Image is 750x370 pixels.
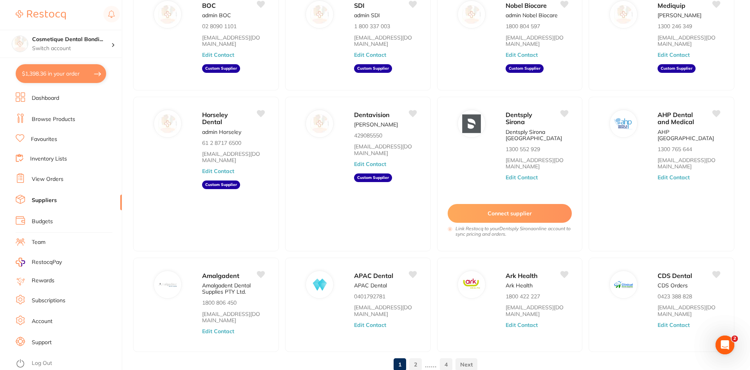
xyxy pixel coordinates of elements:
img: Mediquip [614,5,633,24]
a: RestocqPay [16,258,62,267]
a: Support [32,339,52,347]
span: CDS Dental [658,272,692,280]
aside: Custom Supplier [354,64,392,73]
button: Edit Contact [506,52,538,58]
img: Ark Health [462,275,481,294]
a: [EMAIL_ADDRESS][DOMAIN_NAME] [658,157,720,170]
a: [EMAIL_ADDRESS][DOMAIN_NAME] [202,151,264,163]
p: 0423 388 828 [658,293,692,300]
a: Restocq Logo [16,6,66,24]
img: CDS Dental [614,275,633,294]
p: ...... [425,360,437,369]
button: Edit Contact [658,52,690,58]
button: Edit Contact [354,52,386,58]
i: Link Restocq to your Dentsply Sirona online account to sync pricing and orders. [455,226,572,237]
img: Nobel Biocare [462,5,481,24]
a: [EMAIL_ADDRESS][DOMAIN_NAME] [202,311,264,323]
a: Browse Products [32,116,75,123]
span: RestocqPay [32,258,62,266]
p: 0401792781 [354,293,385,300]
button: Edit Contact [658,174,690,180]
p: 61 2 8717 6500 [202,140,241,146]
img: APAC Dental [310,275,329,294]
p: Ark Health [506,282,533,289]
p: admin Horseley [202,129,241,135]
img: Cosmetique Dental Bondi Junction [12,36,28,52]
img: SDI [310,5,329,24]
a: [EMAIL_ADDRESS][DOMAIN_NAME] [506,34,568,47]
button: Log Out [16,357,119,370]
iframe: Intercom live chat [716,336,734,354]
a: Inventory Lists [30,155,67,163]
a: Dashboard [32,94,59,102]
a: Rewards [32,277,54,285]
p: APAC Dental [354,282,387,289]
button: Edit Contact [202,168,234,174]
p: admin SDI [354,12,380,18]
span: Dentavision [354,111,390,119]
p: 1300 765 644 [658,146,692,152]
p: 1 800 337 003 [354,23,390,29]
span: Dentsply Sirona [506,111,532,126]
h4: Cosmetique Dental Bondi Junction [32,36,111,43]
a: Budgets [32,218,53,226]
img: RestocqPay [16,258,25,267]
button: Edit Contact [202,52,234,58]
p: 1300 246 349 [658,23,692,29]
img: Horseley Dental [159,114,177,133]
p: admin Nobel Biocare [506,12,558,18]
span: Nobel Biocare [506,2,547,9]
p: AHP [GEOGRAPHIC_DATA] [658,129,720,141]
span: BOC [202,2,216,9]
span: SDI [354,2,365,9]
a: [EMAIL_ADDRESS][DOMAIN_NAME] [354,143,416,156]
p: Dentsply Sirona [GEOGRAPHIC_DATA] [506,129,568,141]
a: [EMAIL_ADDRESS][DOMAIN_NAME] [506,304,568,317]
p: 1800 422 227 [506,293,540,300]
a: [EMAIL_ADDRESS][DOMAIN_NAME] [658,34,720,47]
p: 1800 806 450 [202,300,237,306]
span: AHP Dental and Medical [658,111,694,126]
p: admin BOC [202,12,231,18]
p: 02 8090 1101 [202,23,237,29]
aside: Custom Supplier [658,64,696,73]
span: Ark Health [506,272,538,280]
p: 429085550 [354,132,382,139]
span: Horseley Dental [202,111,228,126]
img: Dentsply Sirona [462,114,481,133]
a: [EMAIL_ADDRESS][DOMAIN_NAME] [202,34,264,47]
a: View Orders [32,175,63,183]
a: [EMAIL_ADDRESS][DOMAIN_NAME] [658,304,720,317]
span: Amalgadent [202,272,239,280]
span: Mediquip [658,2,685,9]
aside: Custom Supplier [354,173,392,182]
p: [PERSON_NAME] [354,121,398,128]
button: $1,398.36 in your order [16,64,106,83]
button: Edit Contact [506,174,538,180]
span: APAC Dental [354,272,393,280]
button: Edit Contact [506,322,538,328]
button: Edit Contact [354,161,386,167]
img: Amalgadent [159,275,177,294]
a: [EMAIL_ADDRESS][DOMAIN_NAME] [354,304,416,317]
aside: Custom Supplier [506,64,544,73]
button: Edit Contact [354,322,386,328]
button: Edit Contact [202,328,234,334]
a: [EMAIL_ADDRESS][DOMAIN_NAME] [354,34,416,47]
a: Subscriptions [32,297,65,305]
img: Restocq Logo [16,10,66,20]
aside: Custom Supplier [202,64,240,73]
img: BOC [159,5,177,24]
p: Switch account [32,45,111,52]
span: 2 [732,336,738,342]
img: Dentavision [310,114,329,133]
p: Amalgadent Dental Supplies PTY Ltd. [202,282,264,295]
a: Log Out [32,359,52,367]
img: AHP Dental and Medical [614,114,633,133]
button: Connect supplier [448,204,572,223]
p: [PERSON_NAME] [658,12,701,18]
p: 1800 804 597 [506,23,540,29]
a: Favourites [31,135,57,143]
a: Suppliers [32,197,57,204]
a: [EMAIL_ADDRESS][DOMAIN_NAME] [506,157,568,170]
